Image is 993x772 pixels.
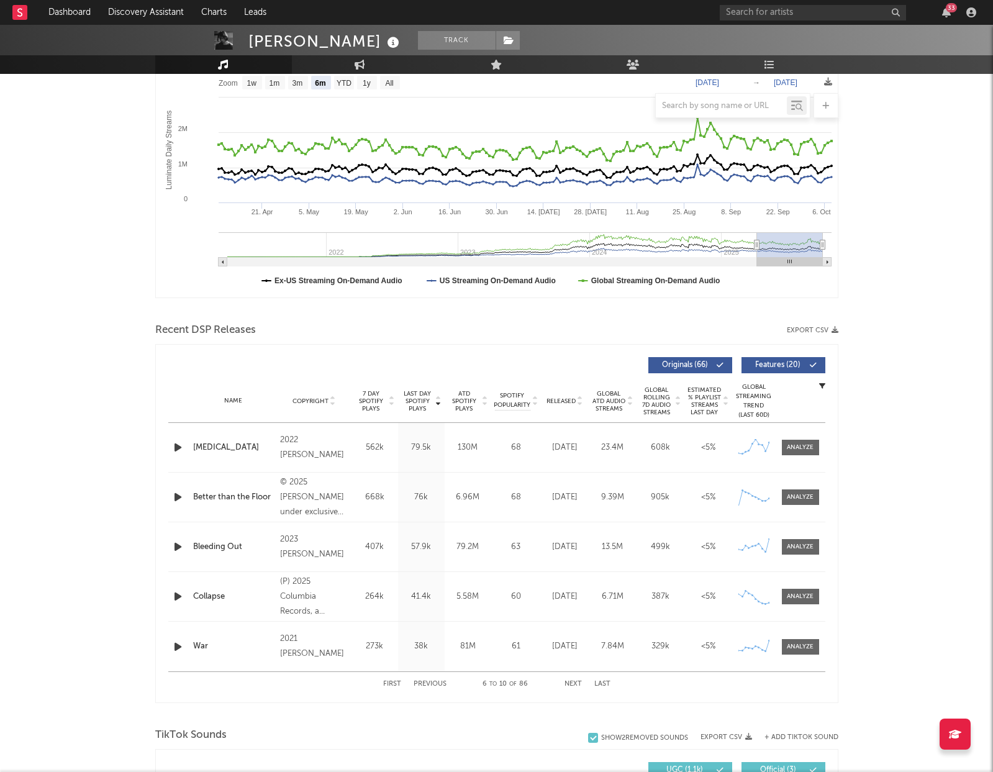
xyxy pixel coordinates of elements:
[640,386,674,416] span: Global Rolling 7D Audio Streams
[720,5,906,20] input: Search for artists
[640,541,681,553] div: 499k
[343,208,368,216] text: 19. May
[393,208,412,216] text: 2. Jun
[269,79,279,88] text: 1m
[764,734,838,741] button: + Add TikTok Sound
[355,491,395,504] div: 668k
[315,79,325,88] text: 6m
[574,208,607,216] text: 28. [DATE]
[248,31,402,52] div: [PERSON_NAME]
[527,208,560,216] text: 14. [DATE]
[494,640,538,653] div: 61
[753,78,760,87] text: →
[640,591,681,603] div: 387k
[193,591,274,603] a: Collapse
[591,276,720,285] text: Global Streaming On-Demand Audio
[687,541,729,553] div: <5%
[448,640,488,653] div: 81M
[544,491,586,504] div: [DATE]
[687,640,729,653] div: <5%
[414,681,447,688] button: Previous
[774,78,797,87] text: [DATE]
[385,79,393,88] text: All
[448,390,481,412] span: ATD Spotify Plays
[750,361,807,369] span: Features ( 20 )
[509,681,517,687] span: of
[280,532,348,562] div: 2023 [PERSON_NAME]
[656,361,714,369] span: Originals ( 66 )
[193,396,274,406] div: Name
[625,208,648,216] text: 11. Aug
[336,79,351,88] text: YTD
[592,491,633,504] div: 9.39M
[219,79,238,88] text: Zoom
[178,160,187,168] text: 1M
[439,276,555,285] text: US Streaming On-Demand Audio
[156,49,838,297] svg: Luminate Daily Consumption
[592,442,633,454] div: 23.4M
[544,591,586,603] div: [DATE]
[280,632,348,661] div: 2021 [PERSON_NAME]
[401,491,442,504] div: 76k
[251,208,273,216] text: 21. Apr
[592,390,626,412] span: Global ATD Audio Streams
[942,7,951,17] button: 33
[299,208,320,216] text: 5. May
[766,208,789,216] text: 22. Sep
[363,79,371,88] text: 1y
[355,442,395,454] div: 562k
[544,442,586,454] div: [DATE]
[438,208,461,216] text: 16. Jun
[164,111,173,189] text: Luminate Daily Streams
[485,208,507,216] text: 30. Jun
[401,541,442,553] div: 57.9k
[448,591,488,603] div: 5.58M
[687,442,729,454] div: <5%
[178,125,187,132] text: 2M
[544,541,586,553] div: [DATE]
[565,681,582,688] button: Next
[494,391,530,410] span: Spotify Popularity
[648,357,732,373] button: Originals(66)
[193,442,274,454] a: [MEDICAL_DATA]
[494,541,538,553] div: 63
[193,640,274,653] a: War
[401,591,442,603] div: 41.4k
[383,681,401,688] button: First
[274,276,402,285] text: Ex-US Streaming On-Demand Audio
[355,390,388,412] span: 7 Day Spotify Plays
[355,591,395,603] div: 264k
[183,195,187,202] text: 0
[193,491,274,504] a: Better than the Floor
[471,677,540,692] div: 6 10 86
[787,327,838,334] button: Export CSV
[592,640,633,653] div: 7.84M
[687,591,729,603] div: <5%
[592,541,633,553] div: 13.5M
[656,101,787,111] input: Search by song name or URL
[592,591,633,603] div: 6.71M
[687,386,722,416] span: Estimated % Playlist Streams Last Day
[546,397,576,405] span: Released
[946,3,957,12] div: 33
[696,78,719,87] text: [DATE]
[735,383,773,420] div: Global Streaming Trend (Last 60D)
[741,357,825,373] button: Features(20)
[544,640,586,653] div: [DATE]
[752,734,838,741] button: + Add TikTok Sound
[193,541,274,553] a: Bleeding Out
[247,79,256,88] text: 1w
[640,640,681,653] div: 329k
[489,681,497,687] span: to
[594,681,610,688] button: Last
[401,640,442,653] div: 38k
[673,208,696,216] text: 25. Aug
[401,442,442,454] div: 79.5k
[640,491,681,504] div: 905k
[401,390,434,412] span: Last Day Spotify Plays
[355,640,395,653] div: 273k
